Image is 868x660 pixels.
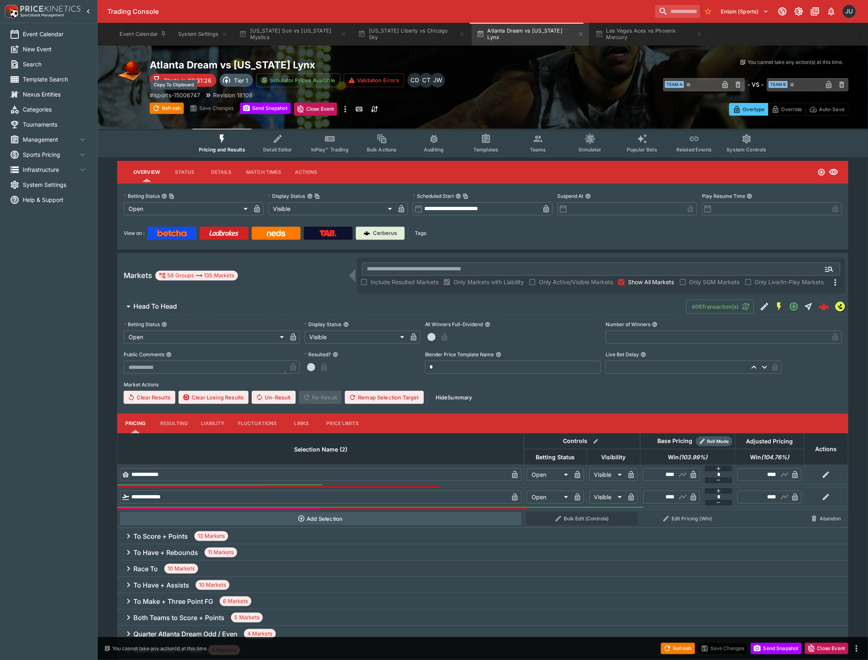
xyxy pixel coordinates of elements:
span: Only Live/In-Play Markets [755,278,824,286]
button: [US_STATE] Liberty vs Chicago Sky [353,23,470,46]
a: a5adb76b-c27f-4774-b3dc-bb244a8ccd9e [816,298,832,315]
div: a5adb76b-c27f-4774-b3dc-bb244a8ccd9e [818,301,830,312]
button: Las Vegas Aces vs Phoenix Mercury [591,23,708,46]
span: Only SGM Markets [689,278,740,286]
span: System Controls [727,147,767,153]
img: Betcha [157,230,187,237]
button: Head To Head [117,298,686,315]
img: Ladbrokes [209,230,239,237]
button: 409Transaction(s) [686,300,754,314]
p: Live Bet Delay [606,351,639,358]
div: Open [527,468,571,481]
button: Bulk Edit (Controls) [526,512,638,525]
button: Match Times [240,162,288,182]
div: Visible [589,491,625,504]
button: Resulted? [333,352,338,357]
img: PriceKinetics [20,6,81,12]
button: Display StatusCopy To Clipboard [307,193,313,199]
span: Win(103.99%) [659,452,716,462]
button: Resulting [154,414,194,433]
h6: Both Teams to Score + Points [133,614,225,622]
p: Scheduled Start [413,193,454,200]
h6: Quarter Atlanta Dream Odd / Even [133,630,238,638]
span: Betting Status [527,452,584,462]
div: Open [124,331,287,344]
span: 13 Markets [194,532,228,540]
svg: Open [818,168,826,176]
span: Pricing and Results [199,147,245,153]
p: Blender Price Template Name [425,351,494,358]
button: Pricing [117,414,154,433]
em: ( 104.76 %) [761,452,789,462]
span: Infrastructure [23,165,78,174]
button: Clear Losing Results [179,391,249,404]
button: more [340,103,350,116]
span: Detail Editor [263,147,292,153]
button: Notifications [824,4,839,19]
button: Play Resume Time [747,193,752,199]
button: [US_STATE] Sun vs [US_STATE] Mystics [234,23,351,46]
button: Close Event [805,643,848,654]
button: Remap Selection Target [345,391,424,404]
p: You cannot take any action(s) at this time. [748,59,844,66]
button: Copy To Clipboard [314,193,320,199]
button: Details [203,162,240,182]
button: Event Calendar [115,23,172,46]
p: Number of Winners [606,321,650,328]
div: Base Pricing [654,436,696,446]
button: Refresh [661,643,695,654]
h6: Race To [133,565,158,573]
p: Override [781,105,802,114]
span: Auditing [424,147,444,153]
label: Tags: [415,227,427,240]
div: Justin.Walsh [843,5,856,18]
p: Display Status [305,321,342,328]
div: Visible [268,202,395,215]
span: Include Resulted Markets [371,278,438,286]
button: Bulk edit [591,436,601,447]
button: Edit Pricing (Win) [643,512,733,525]
p: Auto-Save [819,105,845,114]
button: Price Limits [320,414,366,433]
p: Overtype [743,105,765,114]
button: Copy To Clipboard [169,193,174,199]
th: Controls [524,433,640,449]
span: Roll Mode [704,438,733,445]
span: Event Calendar [23,30,87,38]
button: Display Status [343,322,349,327]
button: Clear Results [124,391,175,404]
span: 11 Markets [205,548,237,557]
span: Team A [665,81,684,88]
img: TabNZ [320,230,337,237]
span: Re-Result [299,391,342,404]
th: Actions [804,433,848,465]
p: You cannot take any action(s) at this time. [112,645,208,652]
img: Neds [267,230,285,237]
p: Resulted? [305,351,331,358]
h5: Markets [124,271,152,280]
svg: Visible [829,167,839,177]
svg: Open [789,302,799,311]
img: lsports [836,302,845,311]
img: logo-cerberus--red.svg [818,301,830,312]
button: Simulator Prices Available [256,73,340,87]
button: Select Tenant [716,5,774,18]
p: Display Status [268,193,305,200]
button: Betting Status [161,322,167,327]
th: Adjusted Pricing [735,433,804,449]
button: Close Event [294,103,338,116]
button: Open [822,262,837,276]
span: Popular Bets [627,147,657,153]
img: PriceKinetics Logo [2,3,19,20]
span: Nexus Entities [23,90,87,99]
span: New Event [23,45,87,53]
button: Straight [801,299,816,314]
span: 6 Markets [220,597,251,605]
p: Public Comments [124,351,164,358]
button: Links [284,414,320,433]
span: Visibility [592,452,635,462]
span: InPlay™ Trading [311,147,349,153]
button: HideSummary [431,391,477,404]
button: Edit Detail [757,299,772,314]
div: Show/hide Price Roll mode configuration. [696,436,733,446]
